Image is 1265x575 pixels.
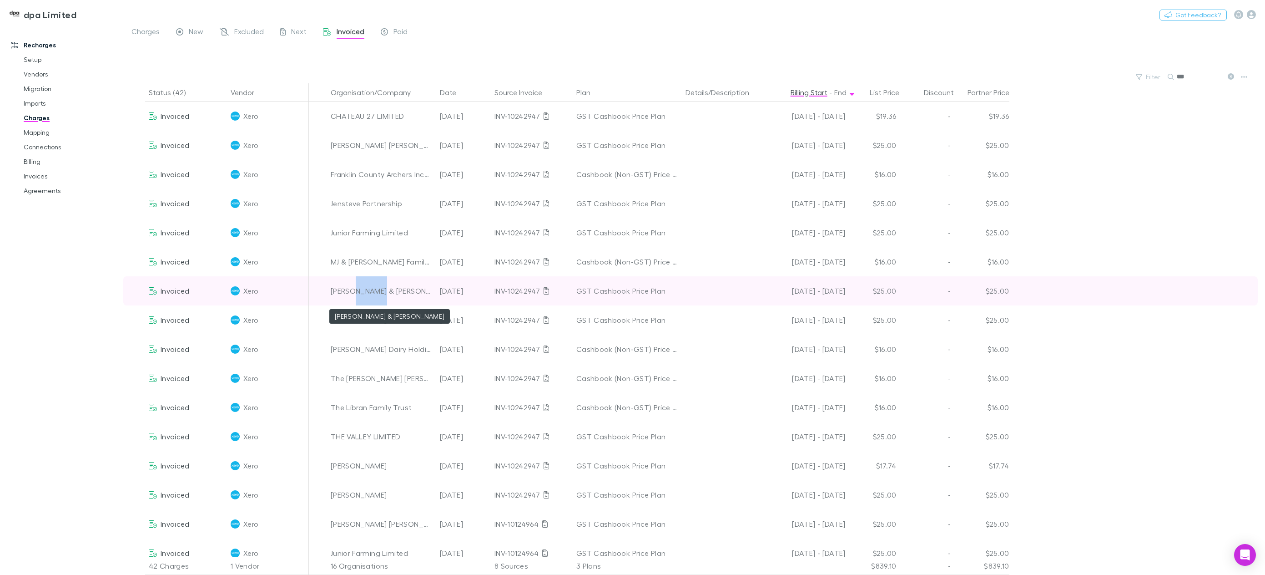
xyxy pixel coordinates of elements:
div: INV-10242947 [494,480,569,509]
div: [DATE] - [DATE] [767,364,846,393]
span: Invoiced [337,27,364,39]
div: [DATE] [436,509,491,539]
div: [DATE] [436,189,491,218]
a: dpa Limited [4,4,82,25]
span: Xero [243,247,258,276]
div: [PERSON_NAME] [PERSON_NAME] [331,509,433,539]
div: [DATE] - [DATE] [767,335,846,364]
span: Invoiced [161,257,190,266]
button: Details/Description [685,83,760,102]
div: - [900,480,955,509]
div: - [900,335,955,364]
div: $19.36 [846,102,900,131]
a: Vendors [15,67,128,81]
div: - [900,160,955,189]
button: Vendor [231,83,265,102]
a: Imports [15,96,128,111]
div: $16.00 [846,364,900,393]
span: Invoiced [161,112,190,120]
span: Invoiced [161,461,190,470]
div: - [900,218,955,247]
div: $25.00 [846,189,900,218]
div: INV-10242947 [494,422,569,451]
div: Cashbook (Non-GST) Price Plan [576,335,678,364]
span: Invoiced [161,374,190,382]
span: Invoiced [161,228,190,237]
div: - [900,557,955,575]
span: Invoiced [161,170,190,178]
div: $839.10 [955,557,1009,575]
div: Cashbook (Non-GST) Price Plan [576,393,678,422]
span: Excluded [234,27,264,39]
span: New [189,27,203,39]
button: Organisation/Company [331,83,422,102]
div: [DATE] [436,276,491,305]
img: Xero's Logo [231,403,240,412]
div: GST Cashbook Price Plan [576,189,678,218]
div: [DATE] - [DATE] [767,131,846,160]
div: [DATE] - [DATE] [767,422,846,451]
div: $839.10 [846,557,900,575]
div: [DATE] - [DATE] [767,189,846,218]
div: [DATE] [436,393,491,422]
button: Source Invoice [494,83,553,102]
span: Xero [243,160,258,189]
a: Connections [15,140,128,154]
div: GST Cashbook Price Plan [576,102,678,131]
div: [DATE] - [DATE] [767,276,846,305]
div: INV-10242947 [494,451,569,480]
div: - [900,393,955,422]
span: Xero [243,189,258,218]
span: Invoiced [161,519,190,528]
button: Billing Start [791,83,827,102]
span: Invoiced [161,199,190,208]
div: [DATE] - [DATE] [767,102,846,131]
div: - [900,305,955,335]
div: $16.00 [955,160,1009,189]
div: $16.00 [846,335,900,364]
span: Xero [243,218,258,247]
a: Setup [15,52,128,67]
div: $17.74 [846,451,900,480]
div: - [900,364,955,393]
span: Xero [243,364,258,393]
div: $25.00 [846,276,900,305]
a: Invoices [15,169,128,183]
span: Invoiced [161,490,190,499]
div: $25.00 [846,422,900,451]
div: Franklin County Archers Incorporated [331,160,433,189]
div: [DATE] [436,247,491,276]
img: Xero's Logo [231,286,240,295]
div: Aventus Holdings Limited [331,305,433,335]
div: [PERSON_NAME] & [PERSON_NAME] [331,276,433,305]
div: $16.00 [846,160,900,189]
span: Invoiced [161,432,190,441]
div: $25.00 [846,480,900,509]
div: [DATE] [436,102,491,131]
span: Xero [243,451,258,480]
div: [PERSON_NAME] [331,480,433,509]
div: [PERSON_NAME] [331,451,433,480]
button: Discount [924,83,965,102]
div: [DATE] [436,451,491,480]
div: [PERSON_NAME] Dairy Holdings Limited [331,335,433,364]
div: [DATE] - [DATE] [767,509,846,539]
button: Date [440,83,467,102]
span: Invoiced [161,345,190,353]
div: GST Cashbook Price Plan [576,539,678,568]
span: Xero [243,422,258,451]
span: Xero [243,539,258,568]
div: INV-10124964 [494,539,569,568]
div: GST Cashbook Price Plan [576,480,678,509]
div: $25.00 [955,189,1009,218]
img: Xero's Logo [231,112,240,121]
div: [DATE] - [DATE] [767,305,846,335]
img: Xero's Logo [231,374,240,383]
div: [DATE] - [DATE] [767,160,846,189]
div: $25.00 [955,276,1009,305]
div: - [900,276,955,305]
div: $25.00 [955,539,1009,568]
span: Xero [243,305,258,335]
div: THE VALLEY LIMITED [331,422,433,451]
div: INV-10242947 [494,189,569,218]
